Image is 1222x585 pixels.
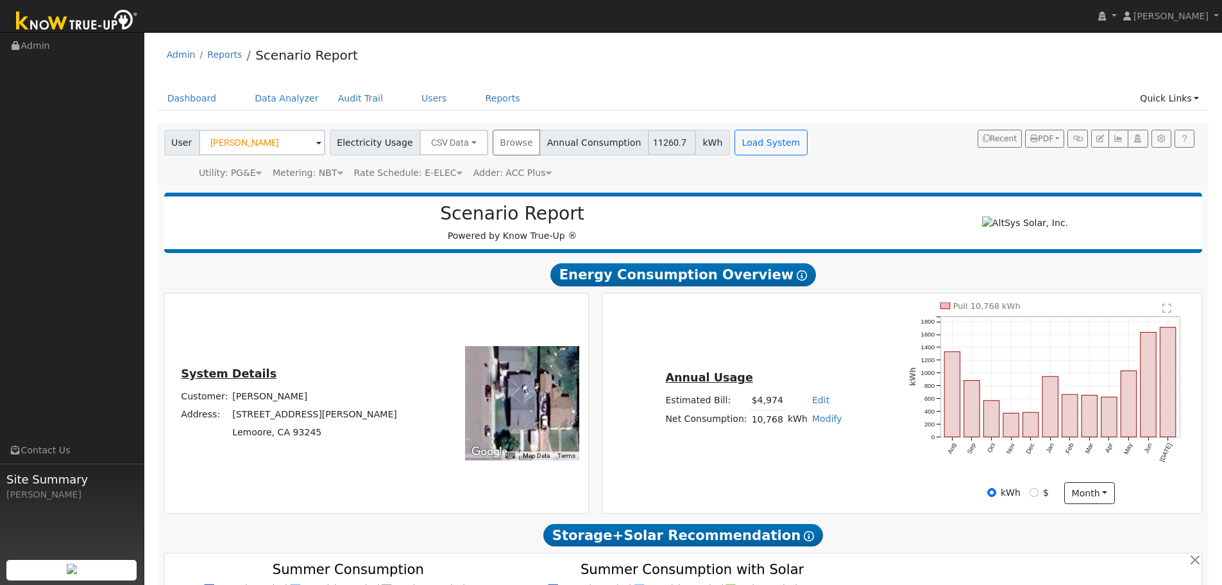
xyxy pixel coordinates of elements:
text: Summer Consumption with Solar [581,561,804,577]
div: Metering: NBT [273,166,343,180]
text: 600 [924,395,935,402]
label: kWh [1001,486,1021,500]
text: Sep [966,442,978,455]
rect: onclick="" [1160,327,1176,437]
button: Keyboard shortcuts [505,451,514,460]
span: User [164,130,199,155]
button: month [1064,482,1115,504]
text: Apr [1104,442,1115,454]
text: Summer Consumption [273,561,424,577]
span: Annual Consumption [539,130,649,155]
img: Google [468,444,511,460]
rect: onclick="" [1023,412,1039,437]
text: Nov [1005,442,1016,455]
text: 1000 [921,369,935,376]
a: Reports [207,49,242,60]
td: Estimated Bill: [663,392,749,410]
div: Powered by Know True-Up ® [171,203,854,243]
td: Customer: [179,387,230,405]
text: 1400 [921,344,935,351]
rect: onclick="" [944,352,960,437]
button: Generate Report Link [1067,130,1087,148]
button: CSV Data [420,130,488,155]
text: 400 [924,408,935,415]
span: Electricity Usage [330,130,420,155]
button: Multi-Series Graph [1108,130,1128,148]
text: Jun [1143,442,1154,454]
button: Login As [1128,130,1148,148]
span: kWh [695,130,730,155]
td: Net Consumption: [663,410,749,428]
h2: Scenario Report [177,203,847,225]
td: [PERSON_NAME] [230,387,400,405]
a: Terms [557,452,575,459]
button: Edit User [1091,130,1109,148]
div: Adder: ACC Plus [473,166,552,180]
td: Address: [179,405,230,423]
a: Audit Trail [328,87,393,110]
td: kWh [785,410,810,428]
rect: onclick="" [1062,394,1078,437]
img: AltSys Solar, Inc. [982,216,1068,230]
a: Edit [812,395,829,405]
span: Energy Consumption Overview [550,263,816,286]
img: Know True-Up [10,7,144,36]
text: May [1123,442,1134,456]
button: Browse [493,130,540,155]
text: Aug [946,442,957,455]
a: Modify [812,414,842,424]
text: Oct [986,442,997,454]
text: Mar [1084,442,1095,455]
td: 10,768 [749,410,785,428]
td: Lemoore, CA 93245 [230,424,400,442]
button: Recent [978,130,1023,148]
text: kWh [908,367,917,386]
button: Map Data [523,451,550,460]
text: 0 [931,433,935,441]
rect: onclick="" [1101,397,1117,437]
input: kWh [987,488,996,497]
i: Show Help [797,270,807,281]
text: 800 [924,382,935,389]
rect: onclick="" [964,381,980,437]
u: Annual Usage [665,371,752,384]
div: [PERSON_NAME] [6,488,137,502]
text: Feb [1064,442,1075,455]
input: Select a User [199,130,325,155]
u: System Details [181,367,276,380]
a: Scenario Report [255,48,358,63]
img: retrieve [67,564,77,574]
label: $ [1043,486,1049,500]
span: PDF [1030,134,1053,143]
text:  [1163,303,1172,313]
rect: onclick="" [1121,371,1137,437]
a: Dashboard [158,87,226,110]
button: PDF [1025,130,1064,148]
rect: onclick="" [984,401,999,437]
i: Show Help [804,531,814,541]
a: Help Link [1175,130,1194,148]
span: [PERSON_NAME] [1133,11,1209,21]
div: Utility: PG&E [199,166,262,180]
button: Settings [1151,130,1171,148]
td: $4,974 [749,392,785,410]
rect: onclick="" [1042,376,1058,437]
a: Data Analyzer [245,87,328,110]
text: Jan [1045,442,1056,454]
a: Admin [167,49,196,60]
text: Dec [1025,442,1036,455]
text: 1200 [921,356,935,363]
input: $ [1030,488,1039,497]
a: Quick Links [1130,87,1209,110]
text: Pull 10,768 kWh [953,301,1021,311]
text: 200 [924,421,935,428]
button: Load System [734,130,808,155]
text: [DATE] [1158,442,1173,463]
a: Reports [476,87,530,110]
text: 1800 [921,318,935,325]
rect: onclick="" [1141,332,1156,437]
a: Users [412,87,457,110]
text: 1600 [921,331,935,338]
span: Storage+Solar Recommendation [543,524,823,547]
a: Open this area in Google Maps (opens a new window) [468,444,511,460]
